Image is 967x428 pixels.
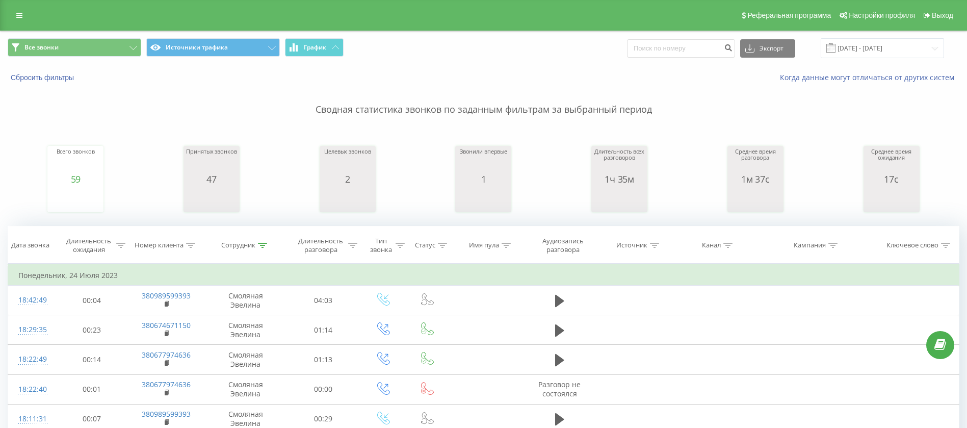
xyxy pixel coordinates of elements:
div: 17с [866,174,917,184]
span: Разговор не состоялся [538,380,581,398]
div: Тип звонка [369,237,393,254]
input: Поиск по номеру [627,39,735,58]
div: Источник [616,241,647,250]
div: Целевых звонков [324,148,371,174]
div: Номер клиента [135,241,184,250]
td: 00:04 [55,286,128,315]
td: 00:14 [55,345,128,374]
div: 1 [460,174,507,184]
td: Смоляная Эвелина [204,374,286,404]
td: Смоляная Эвелина [204,286,286,315]
div: Сотрудник [221,241,255,250]
div: Ключевое слово [886,241,938,250]
a: 380674671150 [142,320,191,330]
a: Когда данные могут отличаться от других систем [780,72,959,82]
a: 380677974636 [142,350,191,360]
span: Настройки профиля [849,11,915,19]
a: 380989599393 [142,409,191,419]
div: Среднее время ожидания [866,148,917,174]
td: 01:13 [286,345,360,374]
div: Всего звонков [57,148,95,174]
button: Все звонки [8,38,141,57]
button: Сбросить фильтры [8,73,79,82]
button: Экспорт [740,39,795,58]
td: 04:03 [286,286,360,315]
td: Понедельник, 24 Июля 2023 [8,265,959,286]
span: Все звонки [24,43,59,52]
span: Выход [932,11,953,19]
div: 47 [186,174,237,184]
div: Длительность разговора [296,237,346,254]
td: 00:23 [55,315,128,345]
div: Аудиозапись разговора [534,237,592,254]
div: Имя пула [469,241,499,250]
div: Принятых звонков [186,148,237,174]
td: 00:00 [286,374,360,404]
button: Источники трафика [146,38,280,57]
td: 00:01 [55,374,128,404]
div: 1ч 35м [594,174,645,184]
div: 18:29:35 [18,320,45,340]
div: 18:22:40 [18,380,45,399]
span: График [304,44,326,51]
div: Длительность всех разговоров [594,148,645,174]
div: 2 [324,174,371,184]
td: Смоляная Эвелина [204,345,286,374]
span: Реферальная программа [747,11,831,19]
div: Статус [415,241,435,250]
div: 18:42:49 [18,290,45,310]
div: 18:22:49 [18,349,45,369]
div: Дата звонка [11,241,49,250]
a: 380677974636 [142,380,191,389]
div: Среднее время разговора [730,148,781,174]
div: 59 [57,174,95,184]
td: 01:14 [286,315,360,345]
p: Сводная статистика звонков по заданным фильтрам за выбранный период [8,83,959,116]
a: 380989599393 [142,291,191,300]
div: Длительность ожидания [64,237,114,254]
div: 1м 37с [730,174,781,184]
div: Канал [702,241,721,250]
td: Смоляная Эвелина [204,315,286,345]
div: Звонили впервые [460,148,507,174]
div: Кампания [794,241,826,250]
button: График [285,38,344,57]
